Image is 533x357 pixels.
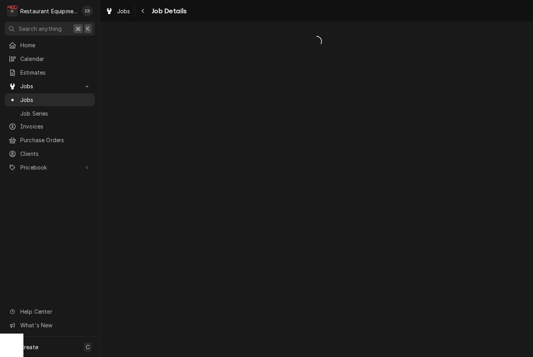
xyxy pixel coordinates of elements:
[86,343,90,351] span: C
[5,93,95,106] a: Jobs
[20,344,38,350] span: Create
[100,33,533,50] span: Loading...
[149,6,187,16] span: Job Details
[5,120,95,133] a: Invoices
[86,25,90,33] span: K
[75,25,81,33] span: ⌘
[5,107,95,120] a: Job Series
[82,5,93,16] div: Emily Bird's Avatar
[5,147,95,160] a: Clients
[5,66,95,79] a: Estimates
[5,134,95,146] a: Purchase Orders
[20,163,79,171] span: Pricebook
[5,305,95,318] a: Go to Help Center
[19,25,62,33] span: Search anything
[7,5,18,16] div: Restaurant Equipment Diagnostics's Avatar
[20,307,90,316] span: Help Center
[5,39,95,52] a: Home
[117,7,130,15] span: Jobs
[5,22,95,36] button: Search anything⌘K
[5,52,95,65] a: Calendar
[102,5,133,18] a: Jobs
[137,5,149,17] button: Navigate back
[5,319,95,332] a: Go to What's New
[20,82,79,90] span: Jobs
[20,55,91,63] span: Calendar
[20,7,78,15] div: Restaurant Equipment Diagnostics
[82,5,93,16] div: EB
[7,5,18,16] div: R
[20,122,91,130] span: Invoices
[20,109,91,118] span: Job Series
[20,136,91,144] span: Purchase Orders
[5,80,95,93] a: Go to Jobs
[20,150,91,158] span: Clients
[20,68,91,77] span: Estimates
[5,161,95,174] a: Go to Pricebook
[20,321,90,329] span: What's New
[20,96,91,104] span: Jobs
[20,41,91,49] span: Home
